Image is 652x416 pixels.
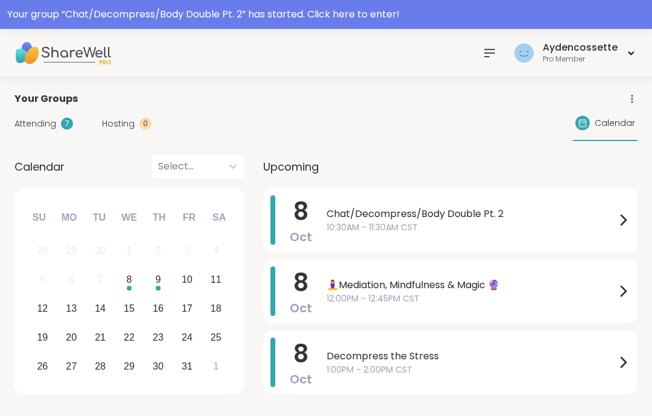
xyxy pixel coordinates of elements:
[66,358,77,374] div: 27
[95,358,106,374] div: 28
[153,358,164,374] div: 30
[88,296,113,322] div: Choose Tuesday, October 14th, 2025
[290,228,312,245] span: Oct
[59,324,85,350] div: Choose Monday, October 20th, 2025
[28,236,230,380] div: month 2025-10
[124,329,135,345] div: 22
[543,41,618,54] div: Aydencossette
[30,353,56,379] div: Choose Sunday, October 26th, 2025
[211,329,222,345] div: 25
[182,329,193,345] div: 24
[263,159,319,175] span: Upcoming
[59,353,85,379] div: Choose Monday, October 27th, 2025
[327,292,616,305] span: 12:00PM - 12:45PM CST
[124,300,135,317] div: 15
[203,296,229,322] div: Choose Saturday, October 18th, 2025
[145,296,171,322] div: Choose Thursday, October 16th, 2025
[174,324,200,350] div: Choose Friday, October 24th, 2025
[145,238,171,264] div: Not available Thursday, October 2nd, 2025
[116,204,142,231] div: We
[7,7,645,22] div: Your group “ Chat/Decompress/Body Double Pt. 2 ” has started. Click here to enter!
[176,204,202,231] div: Fr
[203,324,229,350] div: Choose Saturday, October 25th, 2025
[146,204,173,231] div: Th
[117,267,142,293] div: Choose Wednesday, October 8th, 2025
[174,296,200,322] div: Choose Friday, October 17th, 2025
[37,358,48,374] div: 26
[30,238,56,264] div: Not available Sunday, September 28th, 2025
[595,117,635,130] span: Calendar
[40,271,45,288] div: 5
[69,271,74,288] div: 6
[182,271,193,288] div: 10
[30,296,56,322] div: Choose Sunday, October 12th, 2025
[211,271,222,288] div: 11
[88,353,113,379] div: Choose Tuesday, October 28th, 2025
[290,371,312,388] span: Oct
[59,238,85,264] div: Not available Monday, September 29th, 2025
[174,238,200,264] div: Not available Friday, October 3rd, 2025
[153,300,164,317] div: 16
[213,358,219,374] div: 1
[203,353,229,379] div: Choose Saturday, November 1st, 2025
[117,238,142,264] div: Not available Wednesday, October 1st, 2025
[95,242,106,259] div: 30
[290,300,312,317] span: Oct
[102,118,135,130] span: Hosting
[37,242,48,259] div: 28
[327,278,616,292] span: 🧘‍♀️Mediation, Mindfulness & Magic 🔮
[30,267,56,293] div: Not available Sunday, October 5th, 2025
[95,300,106,317] div: 14
[95,329,106,345] div: 21
[145,267,171,293] div: Choose Thursday, October 9th, 2025
[206,204,232,231] div: Sa
[88,238,113,264] div: Not available Tuesday, September 30th, 2025
[117,324,142,350] div: Choose Wednesday, October 22nd, 2025
[327,221,616,234] span: 10:30AM - 11:30AM CST
[117,353,142,379] div: Choose Wednesday, October 29th, 2025
[117,296,142,322] div: Choose Wednesday, October 15th, 2025
[293,337,308,371] span: 8
[88,324,113,350] div: Choose Tuesday, October 21st, 2025
[14,159,65,175] span: Calendar
[174,353,200,379] div: Choose Friday, October 31st, 2025
[127,271,132,288] div: 8
[182,358,193,374] div: 31
[184,242,190,259] div: 3
[59,267,85,293] div: Not available Monday, October 6th, 2025
[182,300,193,317] div: 17
[66,300,77,317] div: 13
[211,300,222,317] div: 18
[327,364,616,376] span: 1:00PM - 2:00PM CST
[327,349,616,364] span: Decompress the Stress
[61,118,73,130] div: 7
[155,242,161,259] div: 2
[293,266,308,300] span: 8
[127,242,132,259] div: 1
[327,207,616,221] span: Chat/Decompress/Body Double Pt. 2
[213,242,219,259] div: 4
[66,329,77,345] div: 20
[543,54,618,65] div: Pro Member
[145,353,171,379] div: Choose Thursday, October 30th, 2025
[37,300,48,317] div: 12
[98,271,103,288] div: 7
[66,242,77,259] div: 29
[88,267,113,293] div: Not available Tuesday, October 7th, 2025
[14,92,78,106] span: Your Groups
[14,118,56,130] span: Attending
[155,271,161,288] div: 9
[153,329,164,345] div: 23
[59,296,85,322] div: Choose Monday, October 13th, 2025
[174,267,200,293] div: Choose Friday, October 10th, 2025
[293,195,308,228] span: 8
[139,118,152,130] div: 0
[124,358,135,374] div: 29
[26,204,53,231] div: Su
[37,329,48,345] div: 19
[14,32,111,74] img: ShareWell Nav Logo
[203,267,229,293] div: Choose Saturday, October 11th, 2025
[30,324,56,350] div: Choose Sunday, October 19th, 2025
[145,324,171,350] div: Choose Thursday, October 23rd, 2025
[86,204,112,231] div: Tu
